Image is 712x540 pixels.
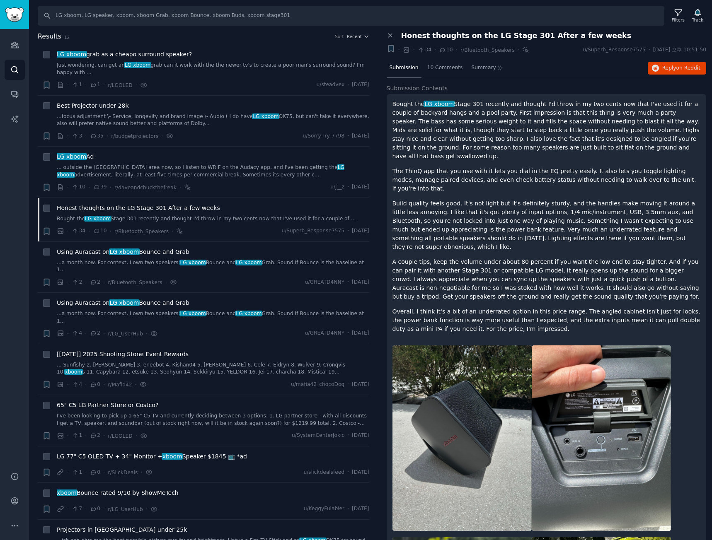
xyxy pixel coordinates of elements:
span: 65" C5 LG Partner Store or Costco? [57,401,158,410]
span: · [140,468,142,477]
span: · [67,432,69,440]
span: 10 Comments [427,64,463,72]
span: · [85,380,87,389]
span: · [110,227,111,236]
span: 35 [90,133,104,140]
span: · [146,329,148,338]
button: Recent [347,34,369,39]
span: Honest thoughts on the LG Stage 301 After a few weeks [401,31,632,40]
span: u/steadvex [316,81,344,89]
span: · [85,278,87,287]
span: 10 [72,183,85,191]
span: xboom [64,369,83,375]
span: · [103,329,105,338]
span: · [85,468,87,477]
div: Sort [335,34,344,39]
span: [DATE] [352,133,369,140]
span: r/Bluetooth_Speakers [114,229,169,234]
span: · [85,132,87,140]
span: u/GREATD4NNY [305,279,345,286]
span: · [67,227,69,236]
span: · [103,468,105,477]
span: · [161,132,163,140]
span: on Reddit [676,65,700,71]
span: 34 [418,46,431,54]
a: I've been looking to pick up a 65" C5 TV and currently deciding between 3 options: 1. LG partner ... [57,412,369,427]
span: LG xboom [109,299,140,306]
a: Using Auracast onLG xboomBounce and Grab [57,299,189,307]
span: [DATE] [352,227,369,235]
span: · [136,81,137,89]
span: · [398,46,400,54]
span: Using Auracast on Bounce and Grab [57,299,189,307]
a: ... Sunfishy 2. [PERSON_NAME] 3. eneebot 4. Kishan04 5. [PERSON_NAME] 6. Cele 7. Eidryn 8. Wulver... [57,362,369,376]
span: u/mafia42_chocoDog [291,381,344,388]
span: Best Projector under 28k [57,101,129,110]
span: · [347,469,349,476]
a: Just wondering, can get anLG xboomgrab can it work with the the newer tv's to create a poor man's... [57,62,369,76]
span: 34 [72,227,85,235]
span: · [67,468,69,477]
span: LG 77" C5 OLED TV + 34" Monitor + Speaker $1845 📺 *ad [57,452,247,461]
span: · [110,183,111,192]
span: 2 [90,279,100,286]
span: LG xboom [109,248,140,255]
a: ...a month now. For context, I own two speakers:LG xboomBounce andLG xboomGrab. Sound If Bounce i... [57,310,369,325]
span: · [146,505,148,513]
span: [DATE] [352,183,369,191]
span: 1 [72,432,82,439]
span: Submission Contents [387,84,448,93]
span: r/LGOLED [108,82,132,88]
span: · [67,380,69,389]
span: u/slickdealsfeed [303,469,344,476]
span: · [649,46,650,54]
a: LG xboomgrab as a cheapo surround speaker? [57,50,192,59]
span: 10 [93,227,107,235]
span: u/Superb_Response7575 [281,227,344,235]
span: · [67,183,69,192]
span: · [347,133,349,140]
span: · [135,380,137,389]
span: r/LG_UserHub [108,331,143,337]
img: GummySearch logo [5,7,24,22]
span: u/KeggyFulabier [304,505,344,513]
span: [DATE] [352,381,369,388]
span: r/Mafia42 [108,382,132,388]
span: 1 [72,469,82,476]
div: Filters [672,17,685,23]
input: Search Keyword [38,6,664,26]
p: Build quality feels good. It's not light but it's definitely sturdy, and the handles make moving ... [392,199,701,251]
span: · [347,81,349,89]
span: u/Sorry-Try-7798 [303,133,344,140]
span: · [347,183,349,191]
span: Honest thoughts on the LG Stage 301 After a few weeks [57,204,220,212]
span: LG xboom [424,101,455,107]
span: u/j__z [330,183,344,191]
span: · [67,329,69,338]
a: ... outside the [GEOGRAPHIC_DATA] area now, so I listen to WRIF on the Audacy app, and I've been ... [57,164,369,178]
span: · [67,132,69,140]
button: Replyon Reddit [648,62,706,75]
span: Submission [390,64,419,72]
span: r/Bluetooth_Speakers [108,280,162,285]
span: · [347,381,349,388]
span: 3 [72,133,82,140]
span: LG xboom [179,260,207,265]
span: 4 [72,330,82,337]
span: LG xboom [57,164,344,178]
span: 0 [90,505,100,513]
span: [DATE] [352,330,369,337]
span: u/SystemCenterJokic [292,432,344,439]
span: [DATE] [352,279,369,286]
span: Bounce rated 9/10 by ShowMeTech [57,489,179,497]
p: A couple tips, keep the volume under about 80 percent if you want the low end to stay tighter. An... [392,258,701,301]
span: xboom [56,489,77,496]
span: · [347,279,349,286]
span: · [103,81,105,89]
a: LG 77" C5 OLED TV + 34" Monitor +xboomSpeaker $1845 📺 *ad [57,452,247,461]
a: Projectors in [GEOGRAPHIC_DATA] under 25k [57,526,187,534]
a: Using Auracast onLG xboomBounce and Grab [57,248,189,256]
span: LG xboom [84,216,111,222]
span: · [67,81,69,89]
span: LG xboom [252,113,279,119]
